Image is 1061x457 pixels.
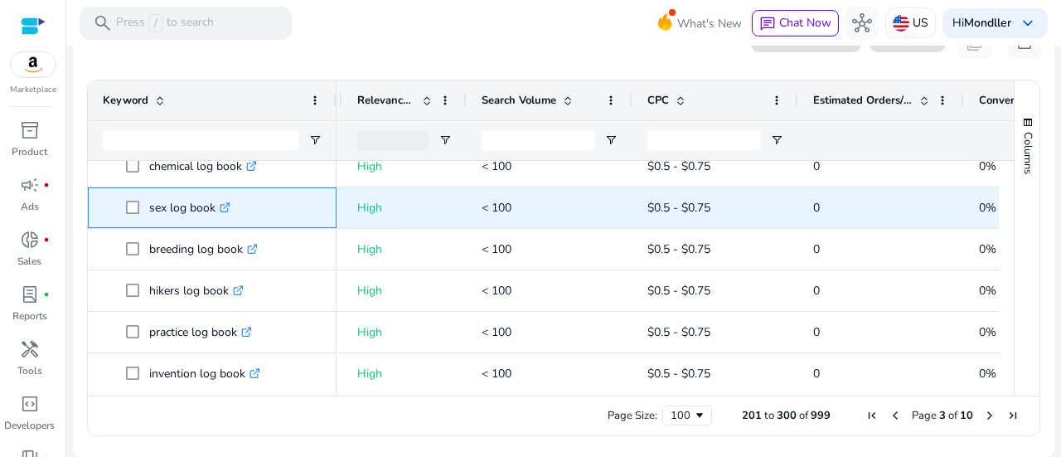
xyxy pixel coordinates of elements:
button: Open Filter Menu [770,134,783,147]
span: 10 [960,408,973,423]
div: Page Size [662,406,712,425]
span: Relevance Score [357,93,415,108]
span: of [948,408,957,423]
input: Keyword Filter Input [103,130,298,150]
p: High [357,274,452,308]
span: Search Volume [482,93,556,108]
span: fiber_manual_record [43,236,50,243]
button: Open Filter Menu [604,134,618,147]
span: $0.5 - $0.75 [647,158,710,174]
span: 0% [979,200,996,216]
span: Keyword [103,93,148,108]
p: practice log book [149,315,252,349]
span: 300 [777,408,797,423]
p: High [357,357,452,391]
b: Mondller [964,15,1011,31]
span: hub [852,13,872,33]
div: 100 [671,408,693,423]
p: Hi [952,17,1011,29]
span: 0 [813,324,820,340]
button: chatChat Now [752,10,839,36]
span: $0.5 - $0.75 [647,241,710,257]
p: breeding log book [149,232,258,266]
span: download [1015,32,1034,52]
p: sex log book [149,191,230,225]
p: Reports [12,309,47,323]
span: search [93,13,113,33]
span: < 100 [482,366,511,382]
p: High [357,191,452,225]
span: $0.5 - $0.75 [647,324,710,340]
span: code_blocks [20,394,40,414]
span: 0% [979,366,996,382]
input: CPC Filter Input [647,130,760,150]
input: Search Volume Filter Input [482,130,594,150]
span: campaign [20,175,40,195]
span: What's New [677,9,742,38]
span: Chat Now [779,15,831,31]
p: hikers log book [149,274,244,308]
span: < 100 [482,200,511,216]
span: fiber_manual_record [43,291,50,298]
span: 0% [979,158,996,174]
span: 201 [742,408,762,423]
span: $0.5 - $0.75 [647,283,710,299]
span: of [799,408,808,423]
span: lab_profile [20,284,40,304]
p: High [357,149,452,183]
p: Press to search [116,14,214,32]
span: handyman [20,339,40,359]
span: $0.5 - $0.75 [647,200,710,216]
p: High [357,315,452,349]
span: inventory_2 [20,120,40,140]
span: Estimated Orders/Month [813,93,913,108]
div: Last Page [1006,409,1020,422]
p: chemical log book [149,149,257,183]
div: Next Page [983,409,996,422]
span: 0% [979,324,996,340]
p: US [913,8,928,37]
span: donut_small [20,230,40,250]
p: Ads [21,199,39,214]
button: Open Filter Menu [438,134,452,147]
p: invention log book [149,357,260,391]
p: Sales [17,254,41,269]
span: keyboard_arrow_down [1018,13,1038,33]
p: Developers [4,418,55,433]
span: < 100 [482,324,511,340]
span: 999 [811,408,831,423]
span: CPC [647,93,669,108]
span: 3 [939,408,946,423]
span: Conversion Rate [979,93,1061,108]
div: Previous Page [889,409,902,422]
span: 0 [813,283,820,299]
p: Product [12,144,47,159]
p: Tools [17,363,42,378]
span: < 100 [482,158,511,174]
span: chat [759,16,776,32]
img: us.svg [893,15,909,32]
button: Open Filter Menu [308,134,322,147]
button: hub [845,7,879,40]
span: Page [912,408,937,423]
span: < 100 [482,283,511,299]
span: 0 [813,200,820,216]
span: Columns [1020,132,1035,174]
span: 0% [979,283,996,299]
span: < 100 [482,241,511,257]
p: High [357,232,452,266]
span: 0 [813,158,820,174]
span: to [764,408,774,423]
span: 0 [813,366,820,382]
div: First Page [865,409,879,422]
span: 0% [979,241,996,257]
span: fiber_manual_record [43,182,50,188]
span: 0 [813,241,820,257]
span: / [148,14,163,32]
p: Marketplace [10,84,56,96]
span: $0.5 - $0.75 [647,366,710,382]
div: Page Size: [608,408,657,423]
img: amazon.svg [11,52,56,77]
